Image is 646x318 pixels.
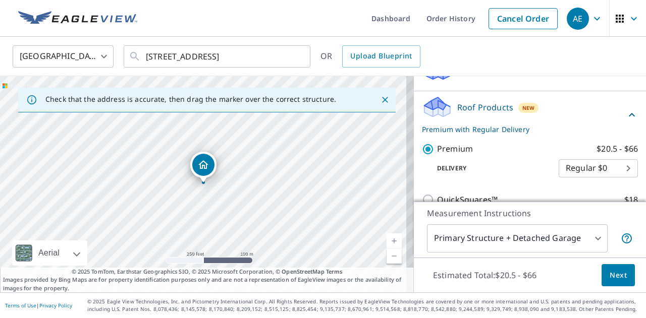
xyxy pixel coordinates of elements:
div: Aerial [12,240,87,266]
div: Regular $0 [559,154,638,182]
div: OR [320,45,420,68]
div: Aerial [35,240,63,266]
span: New [522,104,535,112]
span: Next [610,269,627,282]
div: AE [567,8,589,30]
a: OpenStreetMap [282,268,324,275]
a: Cancel Order [489,8,558,29]
a: Terms of Use [5,302,36,309]
p: QuickSquares™ [437,194,498,206]
span: © 2025 TomTom, Earthstar Geographics SIO, © 2025 Microsoft Corporation, © [72,268,343,276]
span: Upload Blueprint [350,50,412,62]
p: Premium with Regular Delivery [422,124,626,135]
a: Privacy Policy [39,302,72,309]
p: Premium [437,143,473,155]
a: Current Level 17, Zoom In [387,233,402,248]
p: © 2025 Eagle View Technologies, Inc. and Pictometry International Corp. All Rights Reserved. Repo... [87,298,641,313]
a: Current Level 17, Zoom Out [387,248,402,264]
input: Search by address or latitude-longitude [146,42,290,71]
a: Terms [326,268,343,275]
p: Roof Products [457,101,513,113]
span: Your report will include the primary structure and a detached garage if one exists. [621,232,633,244]
a: Upload Blueprint [342,45,420,68]
p: Estimated Total: $20.5 - $66 [425,264,545,286]
div: Roof ProductsNewPremium with Regular Delivery [422,95,638,135]
p: Delivery [422,164,559,173]
p: Check that the address is accurate, then drag the marker over the correct structure. [45,95,336,104]
button: Next [602,264,635,287]
button: Close [379,93,392,106]
p: $18 [624,194,638,206]
p: $20.5 - $66 [597,143,638,155]
img: EV Logo [18,11,137,26]
div: [GEOGRAPHIC_DATA] [13,42,114,71]
p: Measurement Instructions [427,207,633,219]
p: | [5,302,72,308]
div: Dropped pin, building 1, Residential property, 3611 University Blvd Houston, TX 77005 [190,152,217,183]
div: Primary Structure + Detached Garage [427,224,608,252]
